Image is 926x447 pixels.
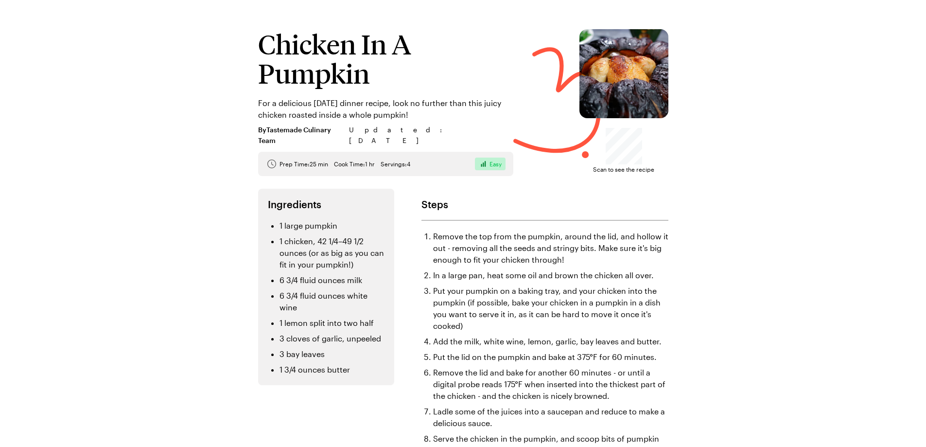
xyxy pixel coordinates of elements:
li: 1 3/4 ounces butter [280,364,384,375]
li: 6 3/4 fluid ounces milk [280,274,384,286]
span: By Tastemade Culinary Team [258,125,343,146]
li: 1 chicken, 42 1/4–49 1/2 ounces (or as big as you can fit in your pumpkin!) [280,235,384,270]
li: In a large pan, heat some oil and brown the chicken all over. [433,269,668,281]
img: Chicken In A Pumpkin [579,29,668,118]
h1: Chicken In A Pumpkin [258,29,513,88]
span: Easy [489,160,502,168]
span: Servings: 4 [381,160,410,168]
span: Prep Time: 25 min [280,160,328,168]
h2: Steps [421,198,668,210]
li: 3 bay leaves [280,348,384,360]
li: 1 large pumpkin [280,220,384,232]
li: 6 3/4 fluid ounces white wine [280,290,384,313]
h2: Ingredients [268,198,384,210]
span: Scan to see the recipe [593,164,654,174]
p: For a delicious [DATE] dinner recipe, look no further than this juicy chicken roasted inside a wh... [258,97,513,121]
span: Updated : [DATE] [349,125,513,146]
li: Put the lid on the pumpkin and bake at 375°F for 60 minutes. [433,351,668,363]
li: Remove the top from the pumpkin, around the lid, and hollow it out - removing all the seeds and s... [433,231,668,266]
li: 3 cloves of garlic, unpeeled [280,333,384,344]
span: Cook Time: 1 hr [334,160,375,168]
li: Remove the lid and bake for another 60 minutes - or until a digital probe reads 175°F when insert... [433,367,668,402]
li: 1 lemon split into two half [280,317,384,329]
li: Ladle some of the juices into a saucepan and reduce to make a delicious sauce. [433,406,668,429]
li: Add the milk, white wine, lemon, garlic, bay leaves and butter. [433,336,668,347]
li: Put your pumpkin on a baking tray, and your chicken into the pumpkin (if possible, bake your chic... [433,285,668,332]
